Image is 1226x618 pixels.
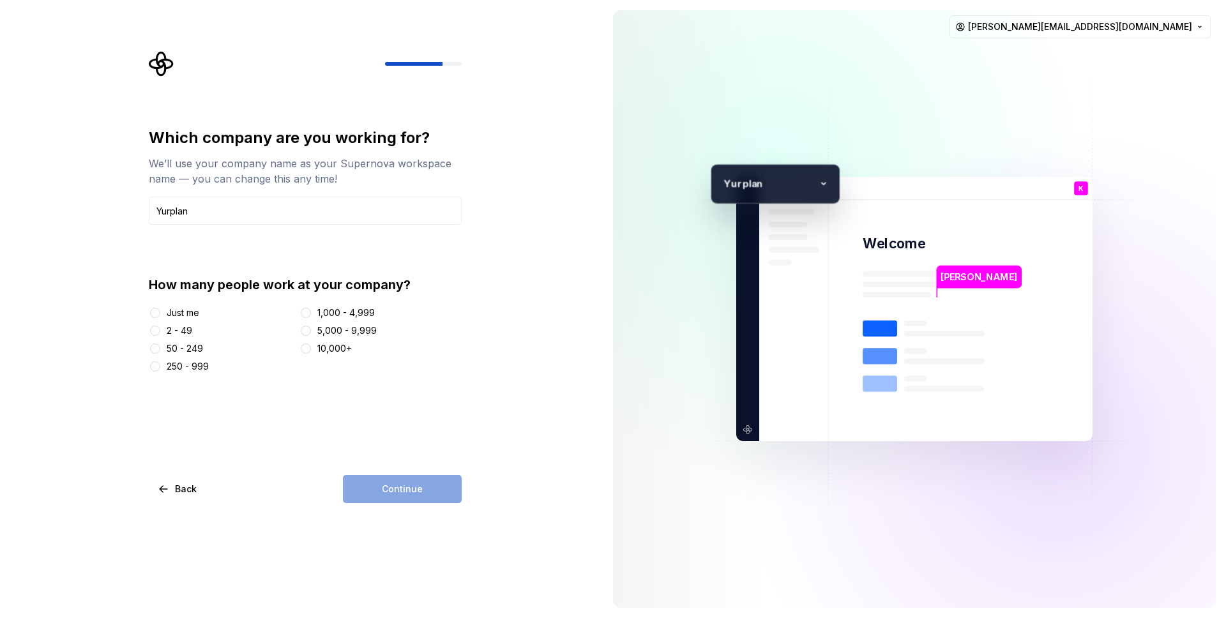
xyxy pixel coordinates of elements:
[149,276,462,294] div: How many people work at your company?
[167,324,192,337] div: 2 - 49
[167,360,209,373] div: 250 - 999
[317,342,352,355] div: 10,000+
[149,475,208,503] button: Back
[175,483,197,495] span: Back
[167,306,199,319] div: Just me
[167,342,203,355] div: 50 - 249
[731,176,814,192] p: urplan
[717,176,730,192] p: Y
[941,270,1017,284] p: [PERSON_NAME]
[1078,185,1084,192] p: K
[317,324,377,337] div: 5,000 - 9,999
[968,20,1192,33] span: [PERSON_NAME][EMAIL_ADDRESS][DOMAIN_NAME]
[149,128,462,148] div: Which company are you working for?
[950,15,1211,38] button: [PERSON_NAME][EMAIL_ADDRESS][DOMAIN_NAME]
[317,306,375,319] div: 1,000 - 4,999
[863,234,925,253] p: Welcome
[149,51,174,77] svg: Supernova Logo
[149,156,462,186] div: We’ll use your company name as your Supernova workspace name — you can change this any time!
[149,197,462,225] input: Company name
